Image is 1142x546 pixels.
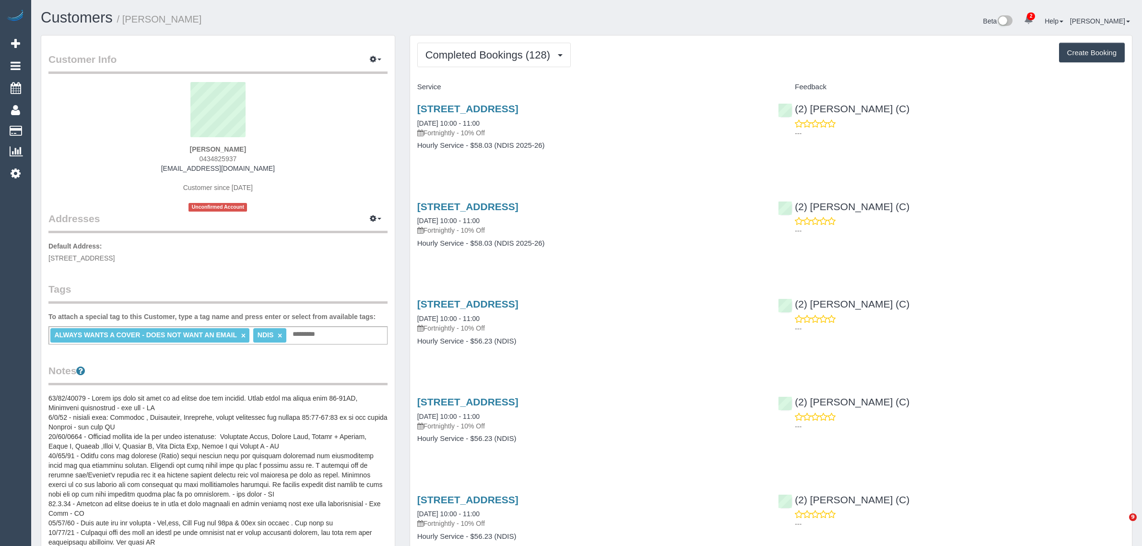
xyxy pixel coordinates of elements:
[795,324,1125,333] p: ---
[417,298,518,309] a: [STREET_ADDRESS]
[417,435,764,443] h4: Hourly Service - $56.23 (NDIS)
[1045,17,1063,25] a: Help
[778,396,909,407] a: (2) [PERSON_NAME] (C)
[417,519,764,528] p: Fortnightly - 10% Off
[417,421,764,431] p: Fortnightly - 10% Off
[278,332,282,340] a: ×
[417,103,518,114] a: [STREET_ADDRESS]
[54,331,236,339] span: ALWAYS WANTS A COVER - DOES NOT WANT AN EMAIL
[778,298,909,309] a: (2) [PERSON_NAME] (C)
[417,494,518,505] a: [STREET_ADDRESS]
[1059,43,1125,63] button: Create Booking
[41,9,113,26] a: Customers
[417,217,480,225] a: [DATE] 10:00 - 11:00
[1129,513,1137,521] span: 9
[417,413,480,420] a: [DATE] 10:00 - 11:00
[183,184,253,191] span: Customer since [DATE]
[188,203,247,211] span: Unconfirmed Account
[417,43,571,67] button: Completed Bookings (128)
[417,533,764,541] h4: Hourly Service - $56.23 (NDIS)
[417,226,764,235] p: Fortnightly - 10% Off
[417,239,764,248] h4: Hourly Service - $58.03 (NDIS 2025-26)
[417,396,518,407] a: [STREET_ADDRESS]
[417,323,764,333] p: Fortnightly - 10% Off
[417,201,518,212] a: [STREET_ADDRESS]
[778,103,909,114] a: (2) [PERSON_NAME] (C)
[417,510,480,518] a: [DATE] 10:00 - 11:00
[795,226,1125,236] p: ---
[161,165,275,172] a: [EMAIL_ADDRESS][DOMAIN_NAME]
[1070,17,1130,25] a: [PERSON_NAME]
[258,331,273,339] span: NDIS
[117,14,202,24] small: / [PERSON_NAME]
[48,312,376,321] label: To attach a special tag to this Customer, type a tag name and press enter or select from availabl...
[1019,10,1038,31] a: 2
[997,15,1012,28] img: New interface
[6,10,25,23] img: Automaid Logo
[48,241,102,251] label: Default Address:
[1109,513,1132,536] iframe: Intercom live chat
[48,254,115,262] span: [STREET_ADDRESS]
[417,119,480,127] a: [DATE] 10:00 - 11:00
[778,494,909,505] a: (2) [PERSON_NAME] (C)
[48,282,388,304] legend: Tags
[417,337,764,345] h4: Hourly Service - $56.23 (NDIS)
[795,129,1125,138] p: ---
[417,315,480,322] a: [DATE] 10:00 - 11:00
[778,201,909,212] a: (2) [PERSON_NAME] (C)
[425,49,555,61] span: Completed Bookings (128)
[778,83,1125,91] h4: Feedback
[1027,12,1035,20] span: 2
[48,52,388,74] legend: Customer Info
[983,17,1013,25] a: Beta
[417,128,764,138] p: Fortnightly - 10% Off
[241,332,246,340] a: ×
[795,422,1125,431] p: ---
[417,142,764,150] h4: Hourly Service - $58.03 (NDIS 2025-26)
[417,83,764,91] h4: Service
[48,364,388,385] legend: Notes
[199,155,236,163] span: 0434825937
[190,145,246,153] strong: [PERSON_NAME]
[795,519,1125,529] p: ---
